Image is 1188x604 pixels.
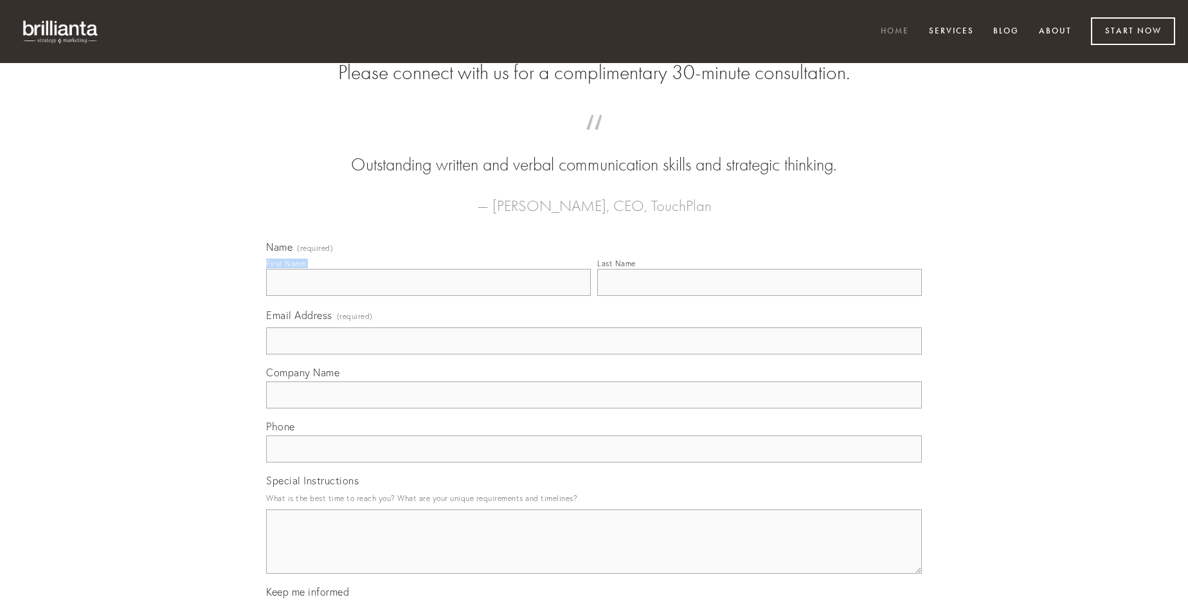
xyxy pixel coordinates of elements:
[266,366,339,379] span: Company Name
[266,474,359,487] span: Special Instructions
[287,127,901,152] span: “
[266,420,295,433] span: Phone
[872,21,917,42] a: Home
[297,244,333,252] span: (required)
[985,21,1027,42] a: Blog
[266,60,922,85] h2: Please connect with us for a complimentary 30-minute consultation.
[287,127,901,178] blockquote: Outstanding written and verbal communication skills and strategic thinking.
[266,241,292,253] span: Name
[1091,17,1175,45] a: Start Now
[266,585,349,598] span: Keep me informed
[921,21,982,42] a: Services
[1030,21,1080,42] a: About
[337,307,373,325] span: (required)
[266,259,305,268] div: First Name
[287,178,901,219] figcaption: — [PERSON_NAME], CEO, TouchPlan
[266,490,922,507] p: What is the best time to reach you? What are your unique requirements and timelines?
[13,13,109,50] img: brillianta - research, strategy, marketing
[597,259,636,268] div: Last Name
[266,309,332,322] span: Email Address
